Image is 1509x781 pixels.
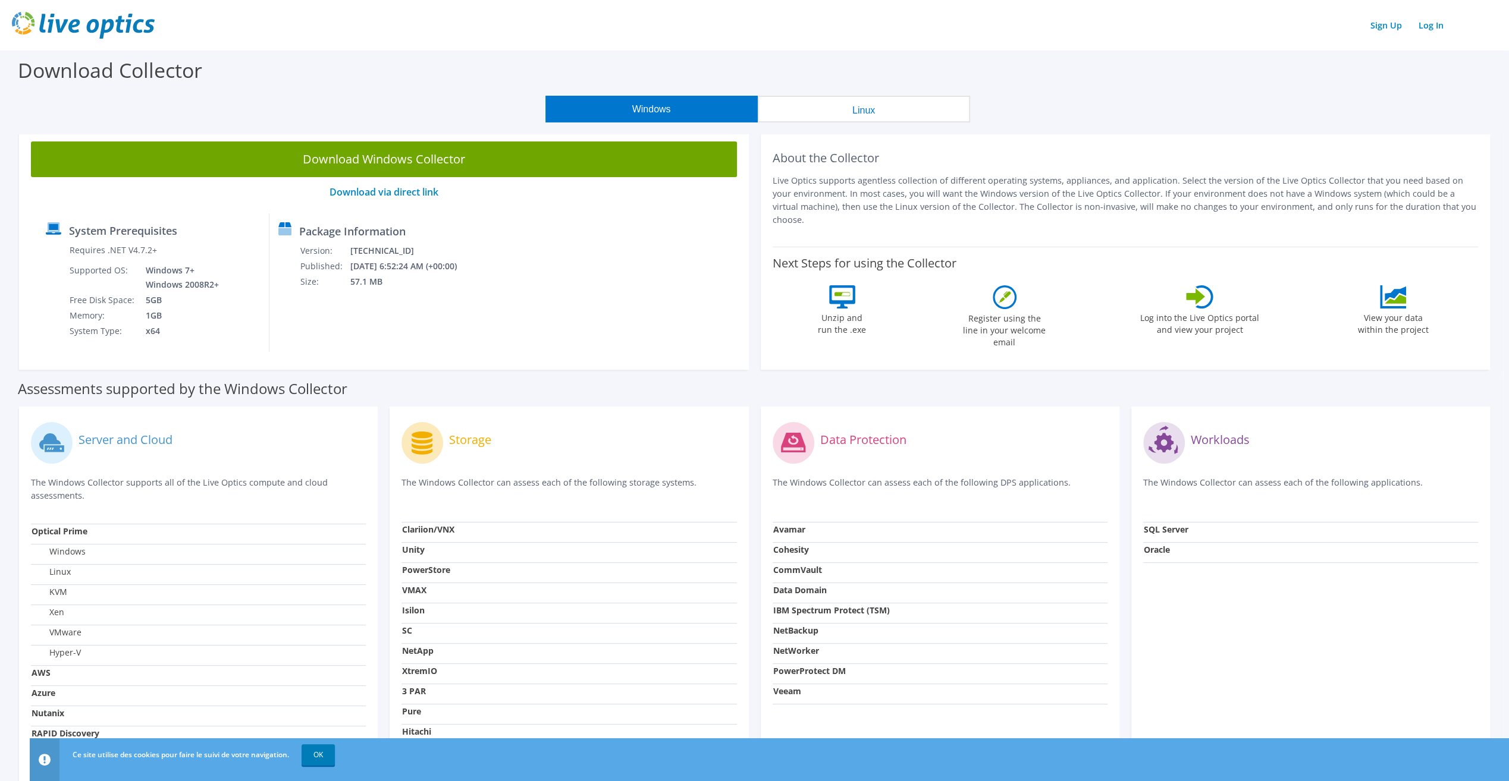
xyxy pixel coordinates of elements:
[1364,17,1408,34] a: Sign Up
[1143,476,1478,500] p: The Windows Collector can assess each of the following applications.
[402,645,434,656] strong: NetApp
[32,606,64,618] label: Xen
[349,243,472,259] td: [TECHNICAL_ID]
[1144,524,1188,535] strong: SQL Server
[32,546,86,558] label: Windows
[820,434,906,446] label: Data Protection
[449,434,491,446] label: Storage
[402,726,431,737] strong: Hitachi
[31,141,737,177] a: Download Windows Collector
[1413,17,1450,34] a: Log In
[32,647,81,659] label: Hyper-V
[545,96,758,122] button: Windows
[1144,544,1170,555] strong: Oracle
[773,665,846,676] strong: PowerProtect DM
[1191,434,1250,446] label: Workloads
[773,625,818,636] strong: NetBackup
[137,308,221,323] td: 1GB
[773,476,1108,500] p: The Windows Collector can assess each of the following DPS applications.
[402,706,421,717] strong: Pure
[300,259,349,274] td: Published:
[402,604,425,616] strong: Isilon
[1140,308,1260,336] label: Log into the Live Optics portal and view your project
[32,707,64,719] strong: Nutanix
[70,244,157,256] label: Requires .NET V4.7.2+
[32,687,55,698] strong: Azure
[402,584,426,596] strong: VMAX
[18,56,202,84] label: Download Collector
[773,685,801,697] strong: Veeam
[402,625,412,636] strong: SC
[402,524,454,535] strong: Clariion/VNX
[815,308,870,336] label: Unzip and run the .exe
[137,323,221,339] td: x64
[402,544,425,555] strong: Unity
[402,685,426,697] strong: 3 PAR
[137,263,221,292] td: Windows 7+ Windows 2008R2+
[402,564,450,575] strong: PowerStore
[773,151,1479,165] h2: About the Collector
[73,749,289,760] span: Ce site utilise des cookies pour faire le suivi de votre navigation.
[32,525,87,537] strong: Optical Prime
[31,476,366,502] p: The Windows Collector supports all of the Live Optics compute and cloud assessments.
[773,544,809,555] strong: Cohesity
[69,263,137,292] td: Supported OS:
[79,434,172,446] label: Server and Cloud
[32,626,81,638] label: VMware
[69,323,137,339] td: System Type:
[773,564,822,575] strong: CommVault
[32,728,99,739] strong: RAPID Discovery
[32,667,51,678] strong: AWS
[69,292,137,308] td: Free Disk Space:
[773,584,827,596] strong: Data Domain
[1350,308,1436,336] label: View your data within the project
[300,243,349,259] td: Version:
[299,225,406,237] label: Package Information
[330,185,438,199] a: Download via direct link
[32,566,71,578] label: Linux
[773,604,890,616] strong: IBM Spectrum Protect (TSM)
[69,225,177,237] label: System Prerequisites
[302,744,335,766] a: OK
[32,586,67,598] label: KVM
[402,665,437,676] strong: XtremIO
[773,524,805,535] strong: Avamar
[300,274,349,289] td: Size:
[401,476,736,500] p: The Windows Collector can assess each of the following storage systems.
[773,174,1479,226] p: Live Optics supports agentless collection of different operating systems, appliances, and applica...
[773,256,956,270] label: Next Steps for using the Collector
[69,308,137,323] td: Memory:
[960,309,1049,348] label: Register using the line in your welcome email
[349,274,472,289] td: 57.1 MB
[18,383,347,395] label: Assessments supported by the Windows Collector
[12,12,155,39] img: live_optics_svg.svg
[137,292,221,308] td: 5GB
[773,645,819,656] strong: NetWorker
[349,259,472,274] td: [DATE] 6:52:24 AM (+00:00)
[758,96,970,122] button: Linux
